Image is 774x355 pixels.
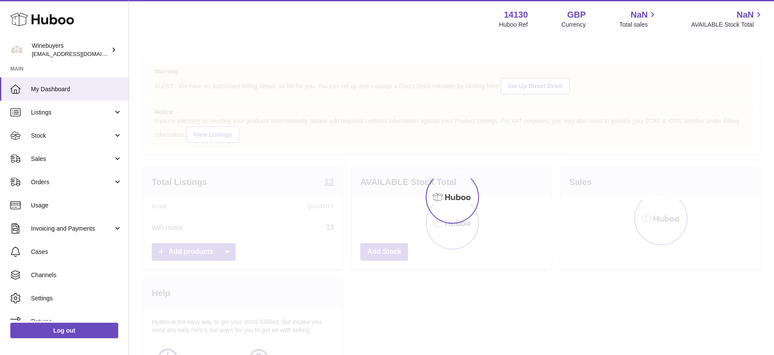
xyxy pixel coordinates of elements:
[619,21,657,29] span: Total sales
[31,201,122,210] span: Usage
[31,132,113,140] span: Stock
[562,21,586,29] div: Currency
[619,9,657,29] a: NaN Total sales
[31,108,113,117] span: Listings
[691,21,764,29] span: AVAILABLE Stock Total
[31,294,122,303] span: Settings
[31,225,113,233] span: Invoicing and Payments
[10,43,23,56] img: ben@winebuyers.com
[31,318,122,326] span: Returns
[31,248,122,256] span: Cases
[32,42,109,58] div: Winebuyers
[31,155,113,163] span: Sales
[630,9,648,21] span: NaN
[31,178,113,186] span: Orders
[567,9,586,21] strong: GBP
[32,50,126,57] span: [EMAIL_ADDRESS][DOMAIN_NAME]
[10,323,118,338] a: Log out
[691,9,764,29] a: NaN AVAILABLE Stock Total
[499,21,528,29] div: Huboo Ref
[504,9,528,21] strong: 14130
[31,271,122,279] span: Channels
[737,9,754,21] span: NaN
[31,85,122,93] span: My Dashboard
